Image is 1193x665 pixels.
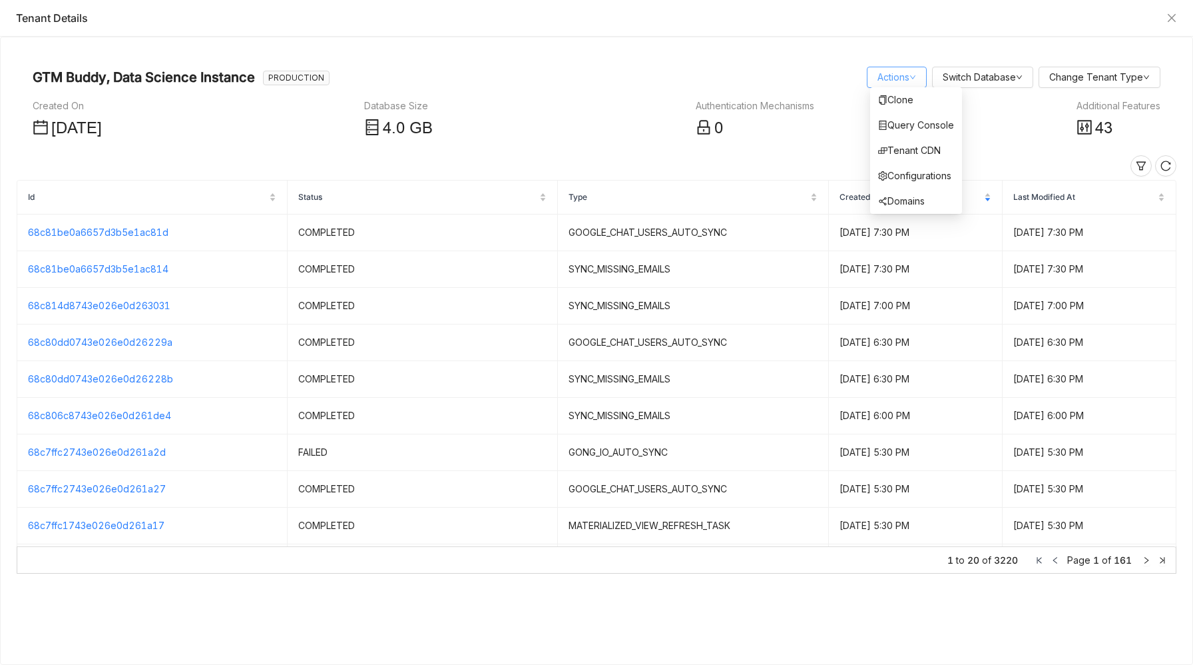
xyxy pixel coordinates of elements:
[1039,67,1160,88] button: Change Tenant Type
[288,361,558,398] td: COMPLETED
[558,288,828,325] td: SYNC_MISSING_EMAILS
[1093,554,1099,566] span: 1
[288,434,558,471] td: FAILED
[829,544,1003,581] td: [DATE] 5:30 PM
[51,119,102,137] span: [DATE]
[383,119,391,137] span: 4
[1114,554,1132,566] span: 161
[288,251,558,288] td: COMPLETED
[288,398,558,434] td: COMPLETED
[28,300,170,311] a: 68c814d8743e026e0d263031
[1003,434,1176,471] td: [DATE] 5:30 PM
[829,251,1003,288] td: [DATE] 7:30 PM
[867,67,927,88] button: Actions
[1003,325,1176,361] td: [DATE] 6:30 PM
[28,483,166,494] a: 68c7ffc2743e026e0d261a27
[1003,288,1176,325] td: [DATE] 7:00 PM
[33,67,255,88] nz-page-header-title: GTM Buddy, Data Science Instance
[1003,471,1176,508] td: [DATE] 5:30 PM
[558,251,828,288] td: SYNC_MISSING_EMAILS
[1166,13,1177,23] button: Close
[696,99,814,113] div: Authentication Mechanisms
[829,471,1003,508] td: [DATE] 5:30 PM
[878,170,951,181] a: Configurations
[288,471,558,508] td: COMPLETED
[558,325,828,361] td: GOOGLE_CHAT_USERS_AUTO_SYNC
[1003,361,1176,398] td: [DATE] 6:30 PM
[288,544,558,581] td: COMPLETED
[878,145,941,156] a: Tenant CDN
[829,361,1003,398] td: [DATE] 6:30 PM
[1003,215,1176,251] td: [DATE] 7:30 PM
[558,398,828,434] td: SYNC_MISSING_EMAILS
[947,553,953,568] span: 1
[1095,119,1112,137] span: 43
[829,215,1003,251] td: [DATE] 7:30 PM
[994,553,1018,568] span: 3220
[829,508,1003,544] td: [DATE] 5:30 PM
[829,288,1003,325] td: [DATE] 7:00 PM
[558,471,828,508] td: GOOGLE_CHAT_USERS_AUTO_SYNC
[1003,251,1176,288] td: [DATE] 7:30 PM
[558,434,828,471] td: GONG_IO_AUTO_SYNC
[829,434,1003,471] td: [DATE] 5:30 PM
[28,410,171,421] a: 68c806c8743e026e0d261de4
[288,288,558,325] td: COMPLETED
[288,325,558,361] td: COMPLETED
[28,446,166,458] a: 68c7ffc2743e026e0d261a2d
[714,119,723,137] span: 0
[28,373,173,384] a: 68c80dd0743e026e0d26228b
[1003,544,1176,581] td: [DATE] 5:30 PM
[33,99,102,113] div: Created On
[28,520,164,531] a: 68c7ffc1743e026e0d261a17
[878,195,925,207] a: Domains
[829,398,1003,434] td: [DATE] 6:00 PM
[1067,554,1090,566] span: Page
[28,227,168,238] a: 68c81be0a6657d3b5e1ac81d
[364,99,433,113] div: Database Size
[1003,508,1176,544] td: [DATE] 5:30 PM
[1003,398,1176,434] td: [DATE] 6:00 PM
[16,11,1160,25] div: Tenant Details
[932,67,1033,88] button: Switch Database
[982,553,991,568] span: of
[877,71,916,83] a: Actions
[829,325,1003,361] td: [DATE] 6:30 PM
[1049,71,1150,83] a: Change Tenant Type
[28,336,172,348] a: 68c80dd0743e026e0d26229a
[391,119,433,137] span: .0 GB
[1076,99,1160,113] div: Additional Features
[1102,554,1111,566] span: of
[943,71,1023,83] a: Switch Database
[558,544,828,581] td: SYNC_MISSING_EMAILS
[967,553,979,568] span: 20
[878,94,913,105] a: Clone
[558,508,828,544] td: MATERIALIZED_VIEW_REFRESH_TASK
[28,263,168,275] a: 68c81be0a6657d3b5e1ac814
[558,361,828,398] td: SYNC_MISSING_EMAILS
[288,215,558,251] td: COMPLETED
[263,71,330,85] nz-tag: PRODUCTION
[288,508,558,544] td: COMPLETED
[558,215,828,251] td: GOOGLE_CHAT_USERS_AUTO_SYNC
[956,553,965,568] span: to
[878,119,954,131] a: Query Console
